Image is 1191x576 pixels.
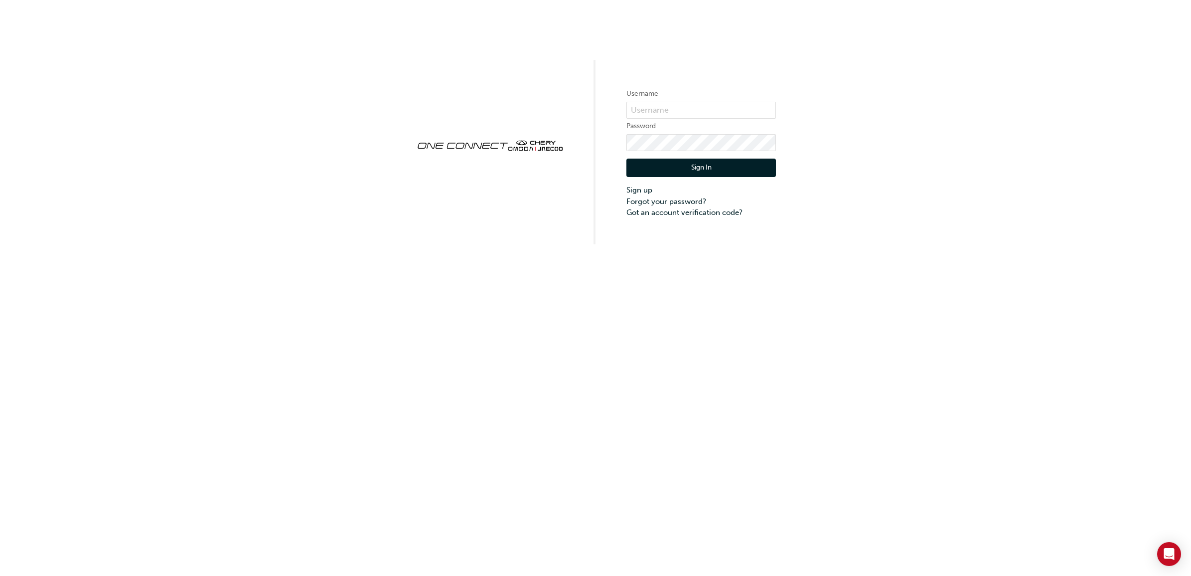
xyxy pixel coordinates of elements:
[626,207,776,218] a: Got an account verification code?
[626,102,776,119] input: Username
[626,196,776,207] a: Forgot your password?
[626,185,776,196] a: Sign up
[626,88,776,100] label: Username
[415,132,565,158] img: oneconnect
[626,120,776,132] label: Password
[626,159,776,178] button: Sign In
[1157,542,1181,566] div: Open Intercom Messenger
